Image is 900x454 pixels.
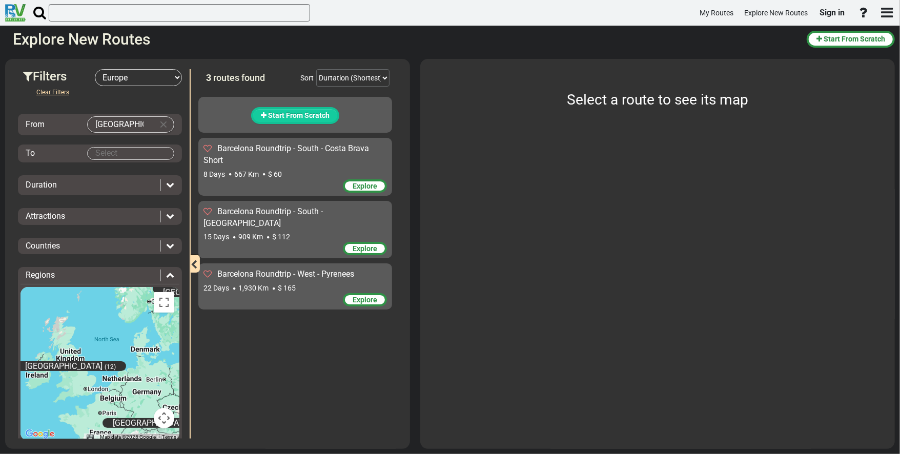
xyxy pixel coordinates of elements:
span: Explore [353,244,377,253]
span: (12) [105,364,116,371]
span: Regions [26,270,55,280]
div: Explore [343,179,387,193]
button: Clear Input [156,117,171,132]
h3: Filters [23,70,95,83]
span: Start From Scratch [268,111,330,119]
div: Explore [343,242,387,255]
span: Barcelona Roundtrip - South - Costa Brava Short [203,143,369,165]
img: Google [23,427,57,441]
div: Duration [21,179,179,191]
span: $ 165 [278,284,296,292]
span: Barcelona Roundtrip - West - Pyrenees [217,269,354,279]
input: Select [88,117,153,132]
a: Sign in [815,2,849,24]
a: Terms (opens in new tab) [162,434,176,440]
span: [GEOGRAPHIC_DATA] / [GEOGRAPHIC_DATA] [163,278,250,297]
span: Explore New Routes [744,9,808,17]
div: Explore [343,293,387,306]
span: routes found [213,72,265,83]
div: Regions [21,270,179,281]
span: My Routes [700,9,733,17]
span: [GEOGRAPHIC_DATA] [113,418,190,428]
button: Start From Scratch [807,31,895,48]
div: Countries [21,240,179,252]
button: Start From Scratch [251,107,339,124]
span: Explore [353,296,377,304]
span: Barcelona Roundtrip - South - [GEOGRAPHIC_DATA] [203,207,323,228]
span: 3 [206,72,211,83]
div: Sort [300,73,314,83]
span: $ 60 [268,170,282,178]
img: RvPlanetLogo.png [5,4,26,22]
span: Select a route to see its map [567,91,748,108]
span: 667 Km [234,170,259,178]
span: Countries [26,241,60,251]
span: 8 Days [203,170,225,178]
div: Barcelona Roundtrip - South - Costa Brava Short 8 Days 667 Km $ 60 Explore [198,138,392,196]
span: 15 Days [203,233,229,241]
span: Explore [353,182,377,190]
button: Map camera controls [154,408,174,428]
a: Open this area in Google Maps (opens a new window) [23,427,57,441]
div: Barcelona Roundtrip - South - [GEOGRAPHIC_DATA] 15 Days 909 Km $ 112 Explore [198,201,392,259]
span: [GEOGRAPHIC_DATA] [25,362,103,372]
input: Select [88,148,174,159]
span: Duration [26,180,57,190]
div: Attractions [21,211,179,222]
span: 909 Km [238,233,263,241]
span: Map data ©2025 Google [100,434,156,440]
button: Keyboard shortcuts [87,434,94,441]
a: Explore New Routes [740,3,812,23]
button: Toggle fullscreen view [154,292,174,313]
button: Clear Filters [28,86,77,98]
span: Start From Scratch [824,35,885,43]
span: From [26,119,45,129]
span: 22 Days [203,284,229,292]
div: Barcelona Roundtrip - West - Pyrenees 22 Days 1,930 Km $ 165 Explore [198,263,392,309]
span: Attractions [26,211,65,221]
span: $ 112 [272,233,290,241]
span: To [26,148,35,158]
span: Sign in [820,8,845,17]
h2: Explore New Routes [13,31,799,48]
a: My Routes [695,3,738,23]
span: 1,930 Km [238,284,269,292]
